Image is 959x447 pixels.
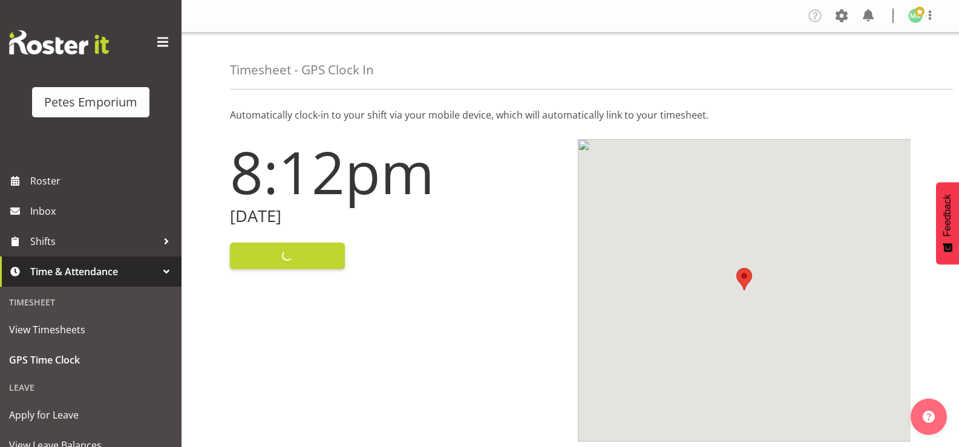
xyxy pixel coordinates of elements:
[908,8,923,23] img: melanie-richardson713.jpg
[3,375,178,400] div: Leave
[936,182,959,264] button: Feedback - Show survey
[3,400,178,430] a: Apply for Leave
[30,232,157,250] span: Shifts
[230,108,911,122] p: Automatically clock-in to your shift via your mobile device, which will automatically link to you...
[30,263,157,281] span: Time & Attendance
[3,290,178,315] div: Timesheet
[3,315,178,345] a: View Timesheets
[9,30,109,54] img: Rosterit website logo
[44,93,137,111] div: Petes Emporium
[9,406,172,424] span: Apply for Leave
[30,202,175,220] span: Inbox
[30,172,175,190] span: Roster
[923,411,935,423] img: help-xxl-2.png
[9,321,172,339] span: View Timesheets
[230,63,374,77] h4: Timesheet - GPS Clock In
[230,139,563,204] h1: 8:12pm
[230,207,563,226] h2: [DATE]
[942,194,953,237] span: Feedback
[9,351,172,369] span: GPS Time Clock
[3,345,178,375] a: GPS Time Clock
